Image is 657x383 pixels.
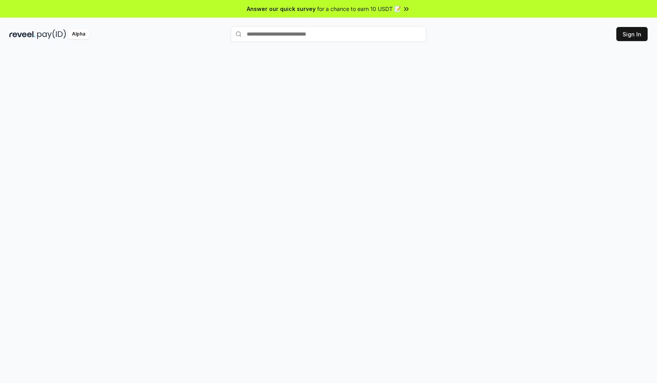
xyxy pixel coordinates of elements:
[317,5,401,13] span: for a chance to earn 10 USDT 📝
[9,29,36,39] img: reveel_dark
[37,29,66,39] img: pay_id
[247,5,316,13] span: Answer our quick survey
[68,29,90,39] div: Alpha
[616,27,648,41] button: Sign In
